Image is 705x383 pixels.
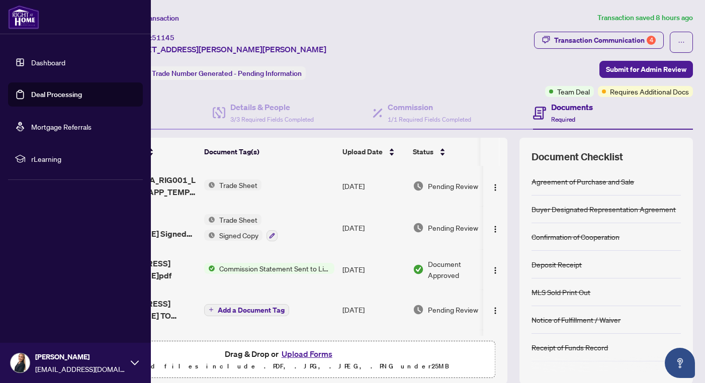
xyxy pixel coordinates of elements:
span: Upload Date [342,146,383,157]
a: Deal Processing [31,90,82,99]
th: Upload Date [338,138,409,166]
div: Receipt of Funds Record [532,342,608,353]
p: Supported files include .PDF, .JPG, .JPEG, .PNG under 25 MB [71,360,489,372]
span: Submit for Admin Review [606,61,686,77]
td: [DATE] [338,290,409,330]
img: Logo [491,307,499,315]
button: Add a Document Tag [204,303,289,316]
span: Document Approved [428,258,490,280]
button: Open asap [665,348,695,378]
img: Document Status [413,264,424,275]
div: Agreement of Purchase and Sale [532,176,634,187]
span: plus [209,307,214,312]
span: Pending Review [428,304,478,315]
img: Status Icon [204,230,215,241]
span: 51145 [152,33,174,42]
span: Required [551,116,575,123]
span: Trade Number Generated - Pending Information [152,69,302,78]
span: Pending Review [428,180,478,191]
div: Confirmation of Cooperation [532,231,620,242]
span: Drag & Drop orUpload FormsSupported files include .PDF, .JPG, .JPEG, .PNG under25MB [65,341,495,378]
td: [DATE] [338,249,409,290]
span: 3/3 Required Fields Completed [230,116,314,123]
img: Profile Icon [11,353,30,372]
div: Deposit Receipt [532,259,582,270]
span: Add a Document Tag [218,307,285,314]
span: Commission Statement Sent to Listing Brokerage [215,263,334,274]
a: Mortgage Referrals [31,122,92,131]
div: 4 [647,36,656,45]
td: [DATE] [338,166,409,206]
span: Requires Additional Docs [610,86,689,97]
img: Logo [491,183,499,191]
span: Signed Copy [215,230,262,241]
td: [DATE] [338,206,409,249]
article: Transaction saved 8 hours ago [597,12,693,24]
div: Transaction Communication [554,32,656,48]
img: Logo [491,266,499,274]
button: Submit for Admin Review [599,61,693,78]
span: Team Deal [557,86,590,97]
img: Logo [491,225,499,233]
span: Status [413,146,433,157]
th: Document Tag(s) [200,138,338,166]
img: Document Status [413,180,424,191]
span: 1/1 Required Fields Completed [388,116,471,123]
span: ellipsis [678,39,685,46]
td: [DATE] [338,330,409,370]
button: Logo [487,220,503,236]
img: Status Icon [204,214,215,225]
img: Document Status [413,304,424,315]
span: Document Checklist [532,150,623,164]
span: Trade Sheet [215,179,261,190]
div: Buyer Designated Representation Agreement [532,204,676,215]
button: Upload Forms [279,347,335,360]
span: [EMAIL_ADDRESS][DOMAIN_NAME] [35,363,126,374]
span: Trade Sheet [215,214,261,225]
span: [STREET_ADDRESS][PERSON_NAME][PERSON_NAME] [125,43,326,55]
button: Logo [487,261,503,277]
span: Pending Review [428,222,478,233]
h4: Details & People [230,101,314,113]
button: Status IconTrade Sheet [204,179,261,190]
button: Logo [487,302,503,318]
h4: Commission [388,101,471,113]
span: rLearning [31,153,136,164]
button: Status IconTrade SheetStatus IconSigned Copy [204,214,278,241]
button: Status IconCommission Statement Sent to Listing Brokerage [204,263,334,274]
h4: Documents [551,101,593,113]
div: MLS Sold Print Out [532,286,590,298]
a: Dashboard [31,58,65,67]
span: [PERSON_NAME] [35,351,126,362]
button: Transaction Communication4 [534,32,664,49]
img: Status Icon [204,263,215,274]
img: logo [8,5,39,29]
button: Logo [487,178,503,194]
button: Add a Document Tag [204,304,289,316]
th: Status [409,138,494,166]
span: Drag & Drop or [225,347,335,360]
div: Status: [125,66,306,80]
span: View Transaction [125,14,179,23]
img: Document Status [413,222,424,233]
div: Notice of Fulfillment / Waiver [532,314,621,325]
img: Status Icon [204,179,215,190]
